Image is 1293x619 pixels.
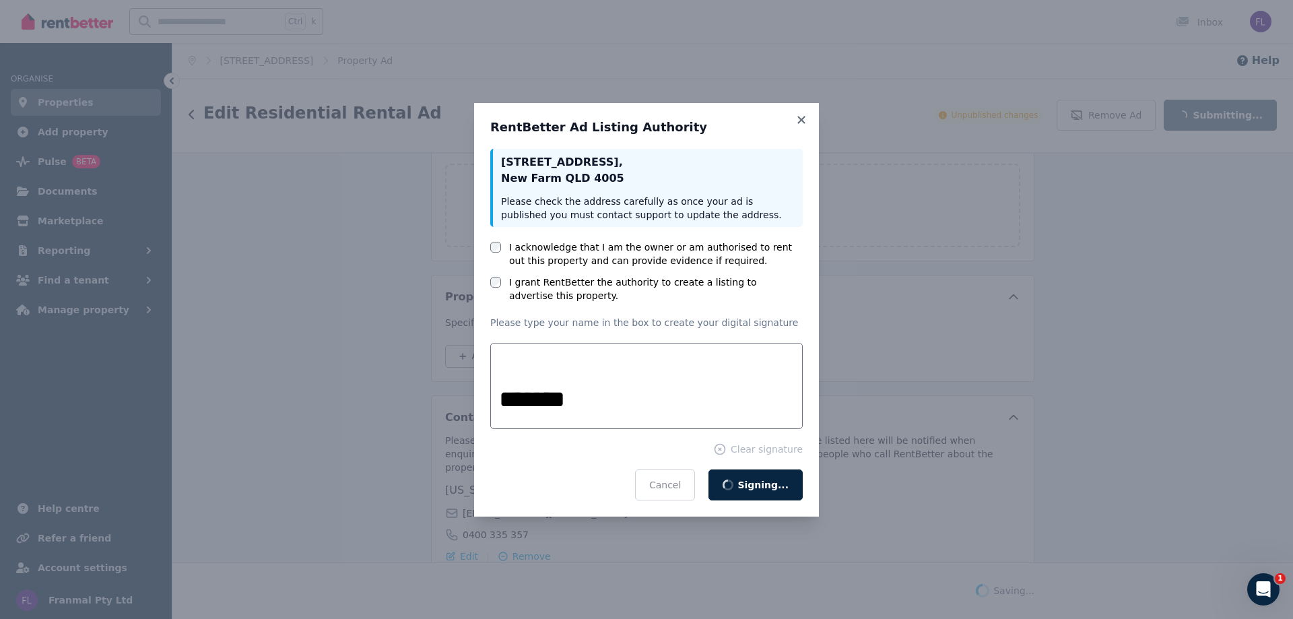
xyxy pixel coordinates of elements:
[501,154,795,187] p: [STREET_ADDRESS] , New Farm QLD 4005
[490,119,803,135] h3: RentBetter Ad Listing Authority
[1275,573,1286,584] span: 1
[501,195,795,222] p: Please check the address carefully as once your ad is published you must contact support to updat...
[509,240,803,267] label: I acknowledge that I am the owner or am authorised to rent out this property and can provide evid...
[509,275,803,302] label: I grant RentBetter the authority to create a listing to advertise this property.
[1247,573,1280,606] iframe: Intercom live chat
[490,316,803,329] p: Please type your name in the box to create your digital signature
